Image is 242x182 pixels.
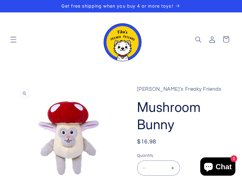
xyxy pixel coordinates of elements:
img: Fika's Freaky Friends [100,18,142,61]
h1: Mushroom Bunny [137,99,226,133]
p: [PERSON_NAME]'s Freaky Friends [137,85,226,94]
span: $16.98 [137,138,156,146]
a: Fika's Freaky Friends [97,15,145,64]
inbox-online-store-chat: Shopify online store chat [198,157,237,177]
summary: Search [191,32,205,46]
summary: Menu [6,32,20,46]
span: Get free shipping when you buy 4 or more toys! [61,3,173,8]
label: Quantity [137,153,226,159]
